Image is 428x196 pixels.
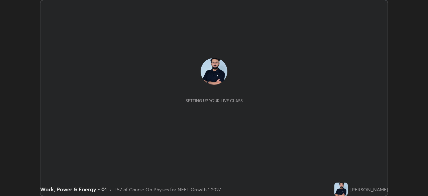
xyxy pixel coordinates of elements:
div: Work, Power & Energy - 01 [40,185,107,193]
div: • [109,186,112,193]
div: [PERSON_NAME] [350,186,388,193]
img: ef2b50091f9441e5b7725b7ba0742755.jpg [334,183,348,196]
img: ef2b50091f9441e5b7725b7ba0742755.jpg [201,58,227,85]
div: L57 of Course On Physics for NEET Growth 1 2027 [114,186,221,193]
div: Setting up your live class [186,98,243,103]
